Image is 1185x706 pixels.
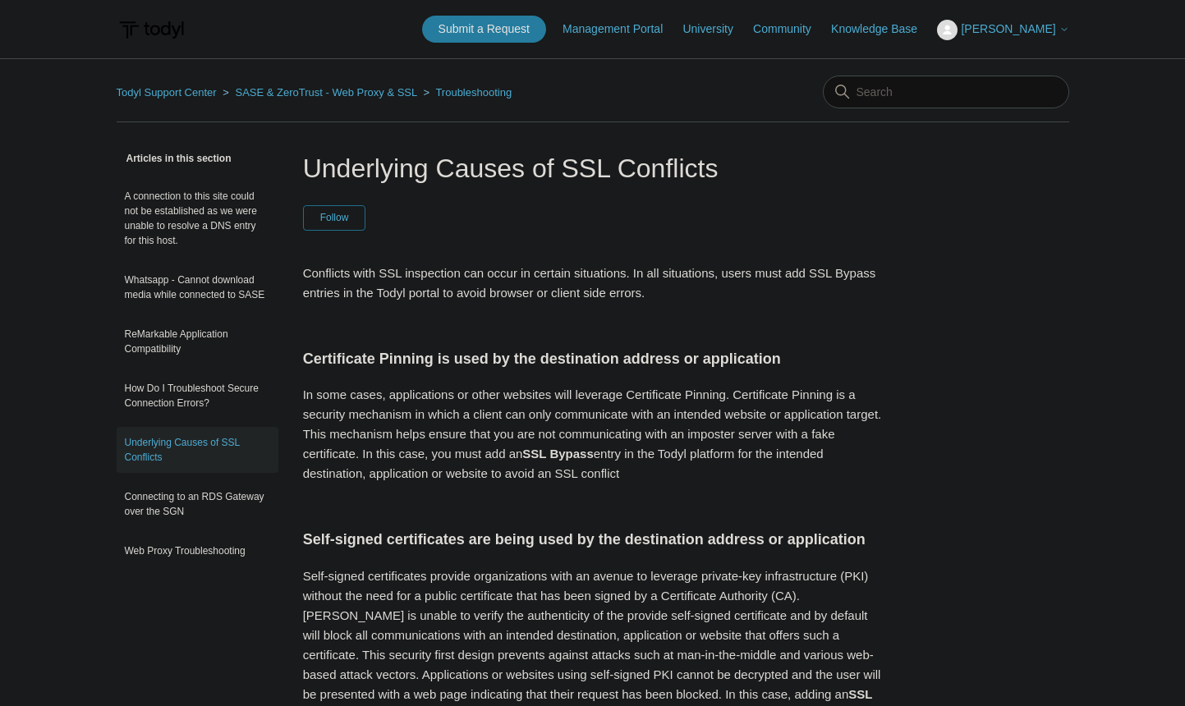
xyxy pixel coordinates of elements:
[303,149,883,188] h1: Underlying Causes of SSL Conflicts
[420,86,512,99] li: Troubleshooting
[435,86,512,99] a: Troubleshooting
[303,264,883,303] p: Conflicts with SSL inspection can occur in certain situations. In all situations, users must add ...
[961,22,1055,35] span: [PERSON_NAME]
[753,21,828,38] a: Community
[563,21,679,38] a: Management Portal
[117,264,278,310] a: Whatsapp - Cannot download media while connected to SASE
[937,20,1068,40] button: [PERSON_NAME]
[117,86,217,99] a: Todyl Support Center
[522,447,593,461] strong: SSL Bypass
[422,16,546,43] a: Submit a Request
[117,373,278,419] a: How Do I Troubleshoot Secure Connection Errors?
[117,481,278,527] a: Connecting to an RDS Gateway over the SGN
[823,76,1069,108] input: Search
[303,205,366,230] button: Follow Article
[117,427,278,473] a: Underlying Causes of SSL Conflicts
[831,21,934,38] a: Knowledge Base
[117,319,278,364] a: ReMarkable Application Compatibility
[682,21,749,38] a: University
[303,385,883,484] p: In some cases, applications or other websites will leverage Certificate Pinning. Certificate Pinn...
[117,153,232,164] span: Articles in this section
[117,181,278,256] a: A connection to this site could not be established as we were unable to resolve a DNS entry for t...
[235,86,416,99] a: SASE & ZeroTrust - Web Proxy & SSL
[303,347,883,371] h3: Certificate Pinning is used by the destination address or application
[117,15,186,45] img: Todyl Support Center Help Center home page
[219,86,420,99] li: SASE & ZeroTrust - Web Proxy & SSL
[117,86,220,99] li: Todyl Support Center
[303,528,883,552] h3: Self-signed certificates are being used by the destination address or application
[117,535,278,566] a: Web Proxy Troubleshooting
